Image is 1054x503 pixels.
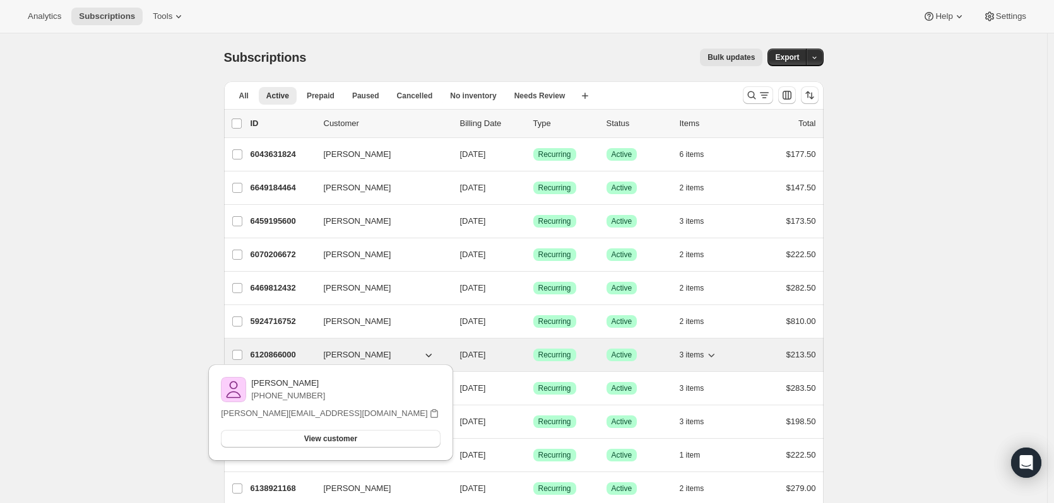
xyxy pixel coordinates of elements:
span: $147.50 [786,183,816,192]
span: [DATE] [460,450,486,460]
span: Recurring [538,183,571,193]
span: 3 items [680,383,704,393]
span: Settings [996,11,1026,21]
span: [PERSON_NAME] [324,282,391,294]
span: Active [612,383,632,393]
span: Active [612,350,632,360]
span: [DATE] [460,250,486,259]
button: 2 items [680,179,718,197]
span: Help [935,11,952,21]
span: $279.00 [786,483,816,493]
span: Recurring [538,149,571,159]
span: Active [612,283,632,293]
span: Active [612,316,632,327]
button: Bulk updates [700,49,762,66]
span: Paused [352,91,379,101]
div: 6459195600[PERSON_NAME][DATE]SuccessRecurringSuccessActive3 items$173.50 [251,212,816,230]
p: [PERSON_NAME][EMAIL_ADDRESS][DOMAIN_NAME] [221,407,427,420]
button: [PERSON_NAME] [316,345,442,365]
button: Analytics [20,8,69,25]
span: Analytics [28,11,61,21]
span: Subscriptions [224,50,307,64]
div: Items [680,117,743,130]
span: $810.00 [786,316,816,326]
span: [DATE] [460,383,486,393]
p: [PHONE_NUMBER] [251,390,325,402]
span: Needs Review [514,91,565,101]
span: No inventory [450,91,496,101]
div: 5924716752[PERSON_NAME][DATE]SuccessRecurringSuccessActive2 items$810.00 [251,313,816,330]
button: 2 items [680,246,718,263]
button: Export [767,49,807,66]
p: Billing Date [460,117,523,130]
span: Recurring [538,216,571,226]
button: Search and filter results [743,86,773,104]
span: [DATE] [460,316,486,326]
button: 2 items [680,279,718,297]
div: 6478627024[PERSON_NAME][DATE]SuccessRecurringSuccessActive3 items$283.50 [251,379,816,397]
div: Type [533,117,596,130]
span: [DATE] [460,283,486,292]
span: Recurring [538,316,571,327]
span: [DATE] [460,183,486,192]
p: 6138921168 [251,482,314,495]
div: 6070206672[PERSON_NAME][DATE]SuccessRecurringSuccessActive2 items$222.50 [251,246,816,263]
span: [DATE] [460,149,486,159]
span: View customer [304,434,357,444]
span: [PERSON_NAME] [324,148,391,161]
button: Subscriptions [71,8,143,25]
span: Recurring [538,283,571,293]
span: $213.50 [786,350,816,359]
span: 3 items [680,350,704,360]
span: Prepaid [307,91,335,101]
button: Settings [976,8,1034,25]
p: 6120866000 [251,349,314,361]
span: Active [266,91,289,101]
span: $222.50 [786,250,816,259]
span: [PERSON_NAME] [324,482,391,495]
div: 6649184464[PERSON_NAME][DATE]SuccessRecurringSuccessActive2 items$147.50 [251,179,816,197]
span: Active [612,183,632,193]
div: IDCustomerBilling DateTypeStatusItemsTotal [251,117,816,130]
span: 2 items [680,183,704,193]
button: View customer [221,430,440,448]
p: Status [607,117,670,130]
button: [PERSON_NAME] [316,144,442,165]
span: Active [612,216,632,226]
span: [PERSON_NAME] [324,349,391,361]
span: $198.50 [786,417,816,426]
div: 6043631824[PERSON_NAME][DATE]SuccessRecurringSuccessActive6 items$177.50 [251,146,816,163]
span: [PERSON_NAME] [324,182,391,194]
button: 3 items [680,212,718,230]
span: 2 items [680,483,704,494]
button: Sort the results [801,86,819,104]
span: 1 item [680,450,701,460]
div: 6469812432[PERSON_NAME][DATE]SuccessRecurringSuccessActive2 items$282.50 [251,279,816,297]
button: 1 item [680,446,714,464]
span: 2 items [680,316,704,327]
span: [DATE] [460,417,486,426]
button: [PERSON_NAME] [316,278,442,298]
span: Bulk updates [708,52,755,62]
span: [DATE] [460,216,486,226]
span: $177.50 [786,149,816,159]
button: [PERSON_NAME] [316,311,442,332]
button: [PERSON_NAME] [316,178,442,198]
span: 3 items [680,417,704,427]
p: Total [798,117,815,130]
span: Recurring [538,350,571,360]
span: All [239,91,249,101]
p: 6469812432 [251,282,314,294]
span: 2 items [680,283,704,293]
span: $282.50 [786,283,816,292]
p: 6070206672 [251,248,314,261]
span: Subscriptions [79,11,135,21]
span: Recurring [538,483,571,494]
button: 2 items [680,480,718,497]
p: 6649184464 [251,182,314,194]
p: ID [251,117,314,130]
p: 6043631824 [251,148,314,161]
span: $173.50 [786,216,816,226]
button: 6 items [680,146,718,163]
p: 5924716752 [251,315,314,328]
